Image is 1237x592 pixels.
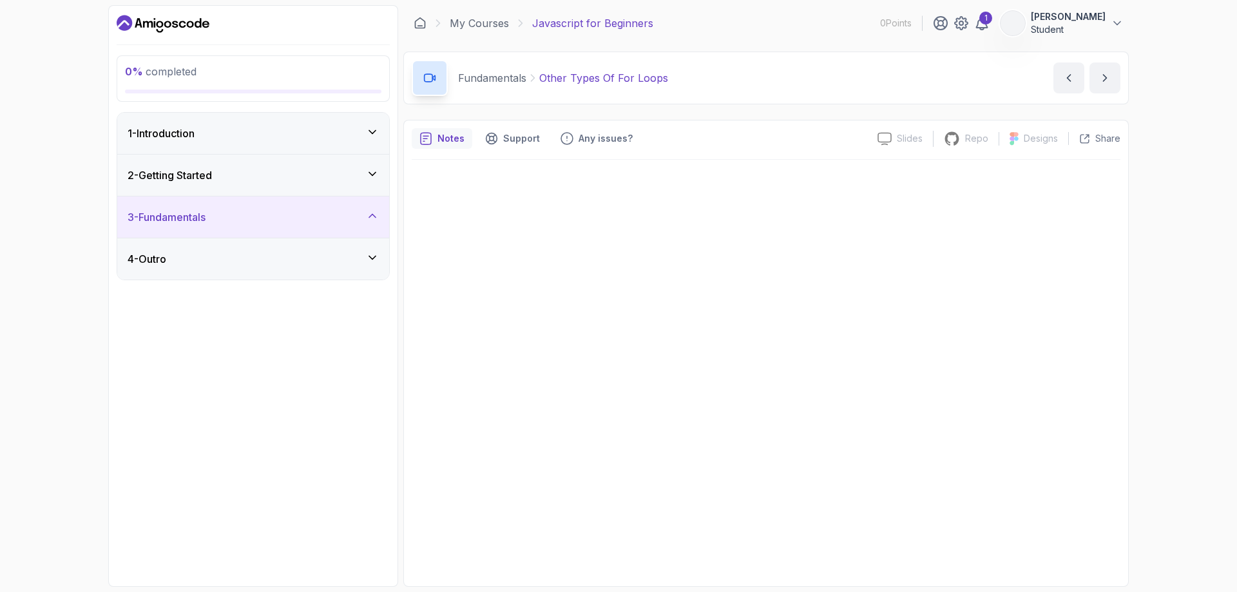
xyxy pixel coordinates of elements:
[128,167,212,183] h3: 2 - Getting Started
[128,209,206,225] h3: 3 - Fundamentals
[414,17,427,30] a: Dashboard
[1000,10,1124,36] button: user profile image[PERSON_NAME]Student
[128,126,195,141] h3: 1 - Introduction
[412,128,472,149] button: notes button
[1031,23,1106,36] p: Student
[553,128,640,149] button: Feedback button
[117,155,389,196] button: 2-Getting Started
[477,128,548,149] button: Support button
[532,15,653,31] p: Javascript for Beginners
[117,196,389,238] button: 3-Fundamentals
[1068,132,1120,145] button: Share
[117,113,389,154] button: 1-Introduction
[579,132,633,145] p: Any issues?
[503,132,540,145] p: Support
[128,251,166,267] h3: 4 - Outro
[1001,11,1025,35] img: user profile image
[539,70,668,86] p: Other Types Of For Loops
[125,65,143,78] span: 0 %
[1095,132,1120,145] p: Share
[1031,10,1106,23] p: [PERSON_NAME]
[974,15,990,31] a: 1
[1089,62,1120,93] button: next content
[458,70,526,86] p: Fundamentals
[437,132,465,145] p: Notes
[117,14,209,34] a: Dashboard
[897,132,923,145] p: Slides
[979,12,992,24] div: 1
[1053,62,1084,93] button: previous content
[125,65,197,78] span: completed
[880,17,912,30] p: 0 Points
[117,238,389,280] button: 4-Outro
[1024,132,1058,145] p: Designs
[965,132,988,145] p: Repo
[450,15,509,31] a: My Courses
